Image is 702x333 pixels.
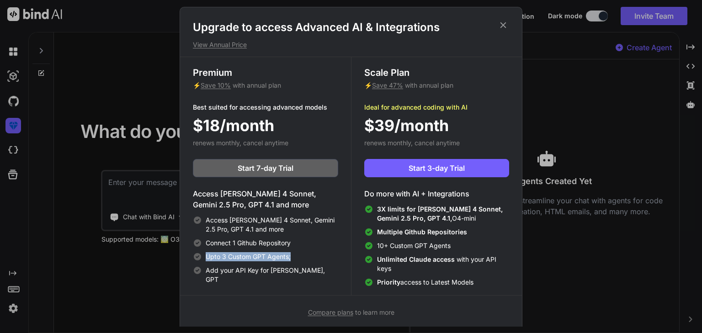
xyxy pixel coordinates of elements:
h3: Premium [193,66,338,79]
span: $39/month [364,114,449,137]
span: Unlimited Claude access [377,255,457,263]
p: ⚡ with annual plan [193,81,338,90]
h4: Access [PERSON_NAME] 4 Sonnet, Gemini 2.5 Pro, GPT 4.1 and more [193,188,338,210]
p: Best suited for accessing advanced models [193,103,338,112]
p: View Annual Price [193,40,509,49]
span: Save 10% [201,81,231,89]
span: renews monthly, cancel anytime [364,139,460,147]
h4: Do more with AI + Integrations [364,188,509,199]
span: Add your API Key for [PERSON_NAME], GPT [206,266,338,284]
span: Start 3-day Trial [409,163,465,174]
span: Upto 3 Custom GPT Agents; [206,252,291,261]
span: O4-mini [377,205,509,223]
button: Start 7-day Trial [193,159,338,177]
span: to learn more [308,308,394,316]
button: Start 3-day Trial [364,159,509,177]
span: Multiple Github Repositories [377,228,467,236]
p: ⚡ with annual plan [364,81,509,90]
span: Connect 1 Github Repository [206,238,291,248]
h1: Upgrade to access Advanced AI & Integrations [193,20,509,35]
span: Save 47% [372,81,403,89]
span: 3X limits for [PERSON_NAME] 4 Sonnet, Gemini 2.5 Pro, GPT 4.1, [377,205,503,222]
span: access to Latest Models [377,278,473,287]
span: with your API keys [377,255,509,273]
span: renews monthly, cancel anytime [193,139,288,147]
span: $18/month [193,114,274,137]
span: Compare plans [308,308,353,316]
h3: Scale Plan [364,66,509,79]
span: Access [PERSON_NAME] 4 Sonnet, Gemini 2.5 Pro, GPT 4.1 and more [206,216,338,234]
span: 10+ Custom GPT Agents [377,241,451,250]
span: Priority [377,278,400,286]
span: Start 7-day Trial [238,163,293,174]
p: Ideal for advanced coding with AI [364,103,509,112]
